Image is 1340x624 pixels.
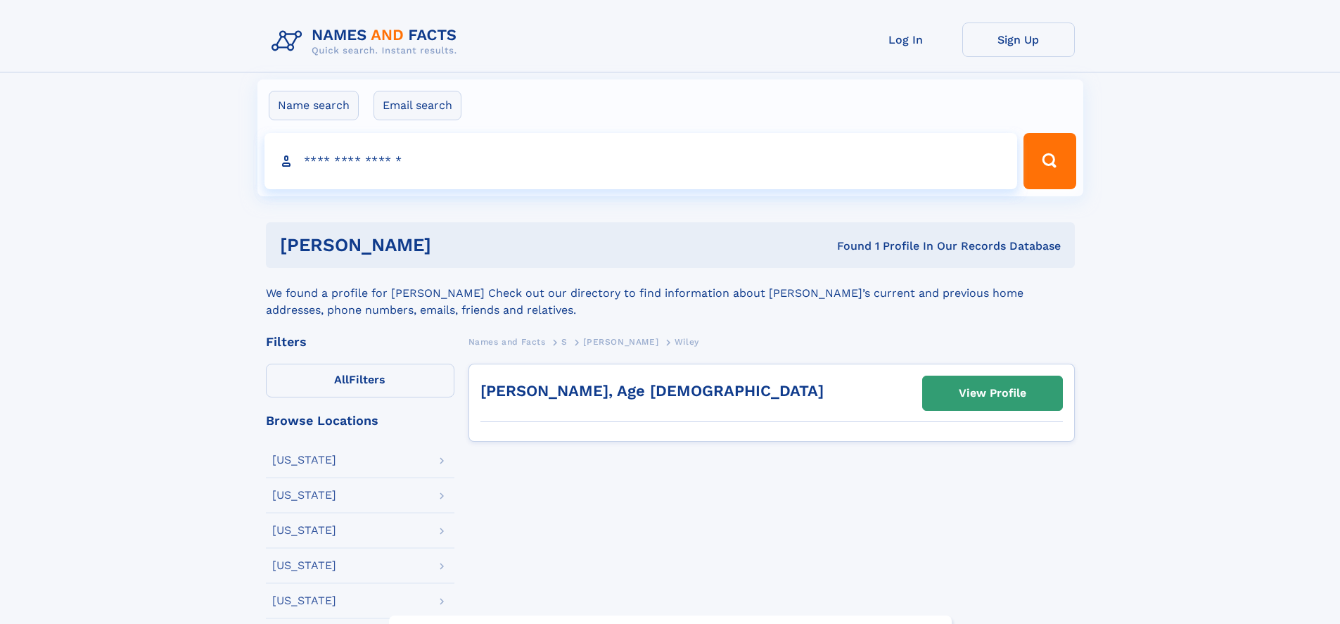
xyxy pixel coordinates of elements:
a: Sign Up [962,23,1075,57]
a: [PERSON_NAME] [583,333,658,350]
button: Search Button [1023,133,1076,189]
div: View Profile [959,377,1026,409]
span: All [334,373,349,386]
div: Filters [266,336,454,348]
h1: [PERSON_NAME] [280,236,634,254]
div: [US_STATE] [272,454,336,466]
a: Log In [850,23,962,57]
a: [PERSON_NAME], Age [DEMOGRAPHIC_DATA] [480,382,824,400]
div: [US_STATE] [272,525,336,536]
a: S [561,333,568,350]
div: [US_STATE] [272,560,336,571]
div: Found 1 Profile In Our Records Database [634,238,1061,254]
div: [US_STATE] [272,490,336,501]
div: Browse Locations [266,414,454,427]
div: [US_STATE] [272,595,336,606]
span: S [561,337,568,347]
img: Logo Names and Facts [266,23,468,61]
a: Names and Facts [468,333,546,350]
span: [PERSON_NAME] [583,337,658,347]
a: View Profile [923,376,1062,410]
label: Email search [374,91,461,120]
label: Filters [266,364,454,397]
label: Name search [269,91,359,120]
span: Wiley [675,337,699,347]
input: search input [264,133,1018,189]
div: We found a profile for [PERSON_NAME] Check out our directory to find information about [PERSON_NA... [266,268,1075,319]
